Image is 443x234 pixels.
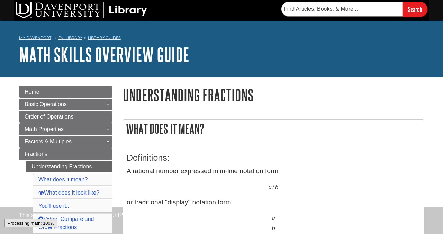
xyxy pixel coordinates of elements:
h2: What does it mean? [123,120,424,138]
span: Order of Operations [25,114,73,120]
span: Math Properties [25,126,64,132]
span: b [275,183,279,191]
a: Math Skills Overview Guide [19,44,189,65]
a: Video: Compare and Order Fractions [38,216,94,230]
a: Order of Operations [19,111,112,123]
a: Math Properties [19,123,112,135]
a: You'll use it... [38,203,71,209]
input: Search [403,2,427,17]
a: Fractions [19,148,112,160]
a: Home [19,86,112,98]
span: Fractions [25,151,47,157]
a: My Davenport [19,35,51,41]
a: DU Library [58,35,82,40]
a: Library Guides [88,35,121,40]
span: a [272,214,275,222]
nav: breadcrumb [19,33,424,44]
a: Factors & Multiples [19,136,112,148]
h1: Understanding Fractions [123,86,424,104]
span: / [272,183,274,191]
span: Home [25,89,39,95]
span: Basic Operations [25,101,67,107]
span: a [269,183,272,191]
a: What does it mean? [38,177,88,182]
input: Find Articles, Books, & More... [281,2,403,16]
span: b [272,224,275,232]
img: DU Library [16,2,147,18]
h3: Definitions: [127,153,420,163]
div: Processing math: 100% [4,219,57,227]
a: Understanding Fractions [26,161,112,172]
form: Searches DU Library's articles, books, and more [281,2,427,17]
a: What does it look like? [38,190,99,196]
a: Basic Operations [19,99,112,110]
span: Factors & Multiples [25,139,72,144]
